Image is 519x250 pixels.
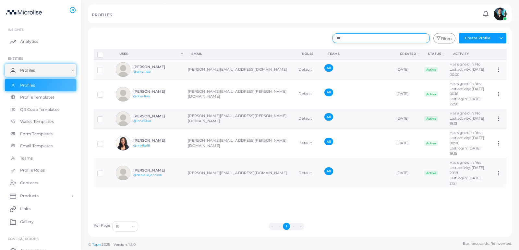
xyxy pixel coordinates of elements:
h6: [PERSON_NAME] [133,138,181,143]
img: avatar [116,62,130,77]
a: @lhh47a4a [133,119,151,123]
a: Gallery [5,215,76,228]
span: Profiles [20,67,35,73]
h6: [PERSON_NAME] [133,114,181,118]
td: [PERSON_NAME][EMAIL_ADDRESS][PERSON_NAME][DOMAIN_NAME] [184,128,295,158]
a: @qmyitnto [133,70,151,73]
span: Business cards. Reinvented. [463,241,512,246]
span: Form Templates [20,131,53,137]
h6: [PERSON_NAME] [133,89,181,94]
span: ENTITIES [8,56,23,60]
td: Default [295,79,321,109]
span: INSIGHTS [8,28,24,31]
div: Search for option [112,221,138,232]
label: Per Page [94,223,111,228]
a: Form Templates [5,128,76,140]
span: Active [424,67,438,72]
span: Last activity: [DATE] 00:00 [450,136,484,145]
span: Profile Templates [20,94,54,100]
span: Last activity: [DATE] 00:00 [450,67,484,77]
span: Links [20,206,30,212]
a: Teams [5,152,76,164]
span: Has signed in: Yes [450,160,481,165]
td: [DATE] [393,158,421,188]
a: Email Templates [5,140,76,152]
td: Default [295,109,321,128]
img: avatar [116,87,130,101]
span: Wallet Templates [20,119,54,125]
span: 10 [116,223,119,230]
td: [DATE] [393,109,421,128]
div: Email [191,52,288,56]
td: [PERSON_NAME][EMAIL_ADDRESS][PERSON_NAME][DOMAIN_NAME] [184,109,295,128]
a: Links [5,202,76,215]
td: [PERSON_NAME][EMAIL_ADDRESS][DOMAIN_NAME] [184,158,295,188]
span: Has signed in: No [450,111,481,115]
div: Teams [328,52,386,56]
span: Last activity: [DATE] 00:16 [450,87,484,96]
div: Status [428,52,441,56]
span: All [324,138,333,145]
a: Profile Templates [5,91,76,103]
ul: Pagination [140,223,433,230]
a: Tapni [92,242,102,247]
div: Created [400,52,416,56]
span: Gallery [20,219,34,225]
h5: PROFILES [92,13,112,17]
a: Wallet Templates [5,115,76,128]
span: Configurations [8,237,39,241]
img: avatar [116,112,130,126]
td: [DATE] [393,128,421,158]
span: All [324,167,333,175]
span: Products [20,193,39,199]
span: Active [424,141,438,146]
span: Last activity: [DATE] 19:31 [450,116,484,126]
span: © [88,242,136,247]
a: Profile Roles [5,164,76,176]
div: Roles [302,52,314,56]
span: Has signed in: Yes [450,81,481,86]
span: Contacts [20,180,38,186]
img: avatar [116,136,130,150]
img: avatar [116,166,130,180]
h6: [PERSON_NAME] [133,65,181,69]
span: Last login: [DATE] 21:21 [450,176,481,185]
h6: [PERSON_NAME] [133,168,181,173]
span: Active [424,171,438,176]
td: Default [295,60,321,79]
span: Version: 1.8.0 [114,242,136,247]
span: Has signed in: No [450,62,481,66]
td: [DATE] [393,60,421,79]
td: [PERSON_NAME][EMAIL_ADDRESS][DOMAIN_NAME] [184,60,295,79]
a: Products [5,189,76,202]
a: QR Code Templates [5,103,76,116]
a: @dcoultas [133,94,150,98]
th: Action [492,49,506,60]
a: avatar [492,7,508,20]
div: User [119,52,180,56]
td: Default [295,158,321,188]
span: Last activity: [DATE] 20:18 [450,165,484,175]
span: Active [424,116,438,121]
img: avatar [494,7,507,20]
span: Active [424,91,438,97]
span: Teams [20,155,33,161]
span: Has signed in: Yes [450,130,481,135]
span: Profile Roles [20,167,45,173]
span: Email Templates [20,143,53,149]
td: Default [295,128,321,158]
span: All [324,64,333,72]
th: Row-selection [94,49,113,60]
div: activity [453,52,485,56]
span: All [324,89,333,96]
img: logo [6,6,42,18]
a: Contacts [5,176,76,189]
button: Go to page 1 [283,223,290,230]
a: Analytics [5,35,76,48]
a: Profiles [5,79,76,91]
span: Last login: [DATE] 22:50 [450,97,481,106]
td: [DATE] [393,79,421,109]
a: Profiles [5,64,76,77]
span: All [324,113,333,121]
